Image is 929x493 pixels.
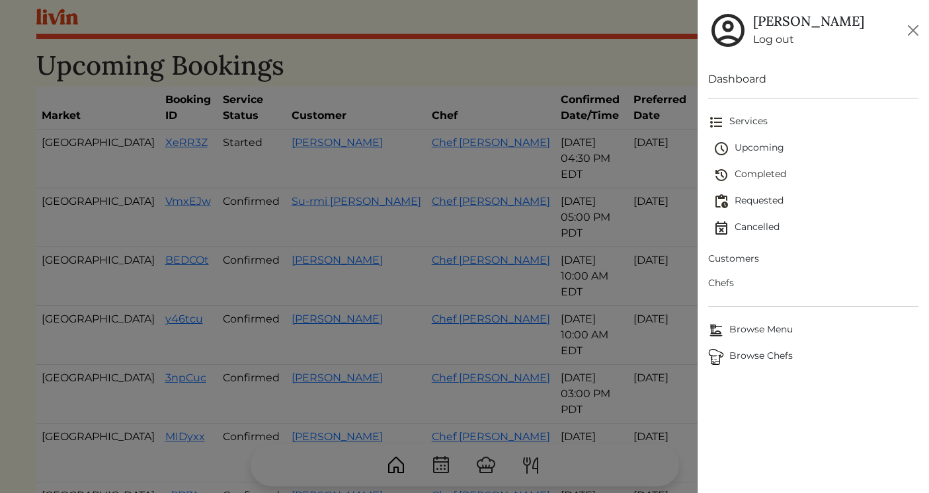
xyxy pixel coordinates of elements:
[708,252,918,266] span: Customers
[713,220,918,236] span: Cancelled
[713,188,918,215] a: Requested
[708,276,918,290] span: Chefs
[753,13,864,29] h5: [PERSON_NAME]
[708,114,918,130] span: Services
[713,141,729,157] img: schedule-fa401ccd6b27cf58db24c3bb5584b27dcd8bd24ae666a918e1c6b4ae8c451a22.svg
[713,135,918,162] a: Upcoming
[713,141,918,157] span: Upcoming
[903,20,924,41] button: Close
[713,167,729,183] img: history-2b446bceb7e0f53b931186bf4c1776ac458fe31ad3b688388ec82af02103cd45.svg
[708,71,918,87] a: Dashboard
[713,194,729,209] img: pending_actions-fd19ce2ea80609cc4d7bbea353f93e2f363e46d0f816104e4e0650fdd7f915cf.svg
[753,32,864,48] a: Log out
[708,349,724,365] img: Browse Chefs
[708,114,724,130] img: format_list_bulleted-ebc7f0161ee23162107b508e562e81cd567eeab2455044221954b09d19068e74.svg
[708,344,918,370] a: ChefsBrowse Chefs
[708,322,918,338] span: Browse Menu
[713,215,918,241] a: Cancelled
[708,317,918,344] a: Browse MenuBrowse Menu
[713,194,918,209] span: Requested
[713,162,918,188] a: Completed
[708,11,748,50] img: user_account-e6e16d2ec92f44fc35f99ef0dc9cddf60790bfa021a6ecb1c896eb5d2907b31c.svg
[708,246,918,271] a: Customers
[713,220,729,236] img: event_cancelled-67e280bd0a9e072c26133efab016668ee6d7272ad66fa3c7eb58af48b074a3a4.svg
[708,322,724,338] img: Browse Menu
[713,167,918,183] span: Completed
[708,109,918,135] a: Services
[708,349,918,365] span: Browse Chefs
[708,271,918,295] a: Chefs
